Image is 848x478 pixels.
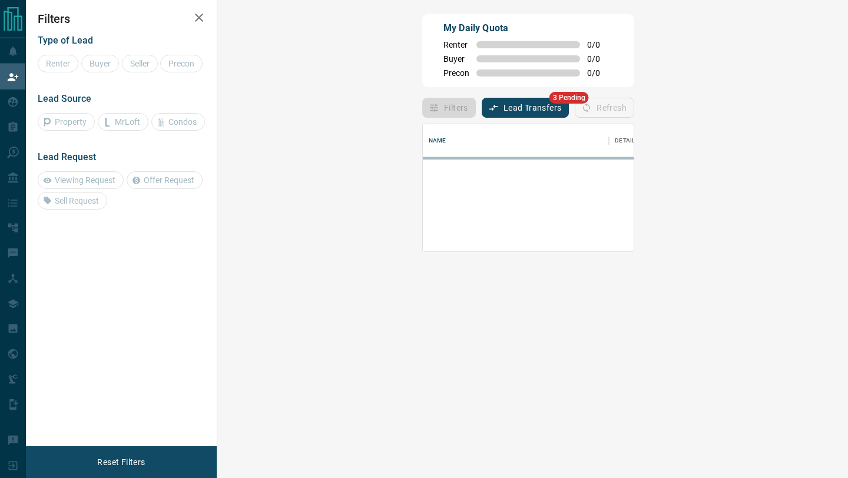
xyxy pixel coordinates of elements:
[615,124,638,157] div: Details
[587,54,613,64] span: 0 / 0
[443,54,469,64] span: Buyer
[443,40,469,49] span: Renter
[38,151,96,162] span: Lead Request
[38,93,91,104] span: Lead Source
[90,452,153,472] button: Reset Filters
[587,68,613,78] span: 0 / 0
[443,68,469,78] span: Precon
[482,98,569,118] button: Lead Transfers
[38,35,93,46] span: Type of Lead
[443,21,613,35] p: My Daily Quota
[587,40,613,49] span: 0 / 0
[549,92,589,104] span: 3 Pending
[423,124,609,157] div: Name
[38,12,205,26] h2: Filters
[429,124,446,157] div: Name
